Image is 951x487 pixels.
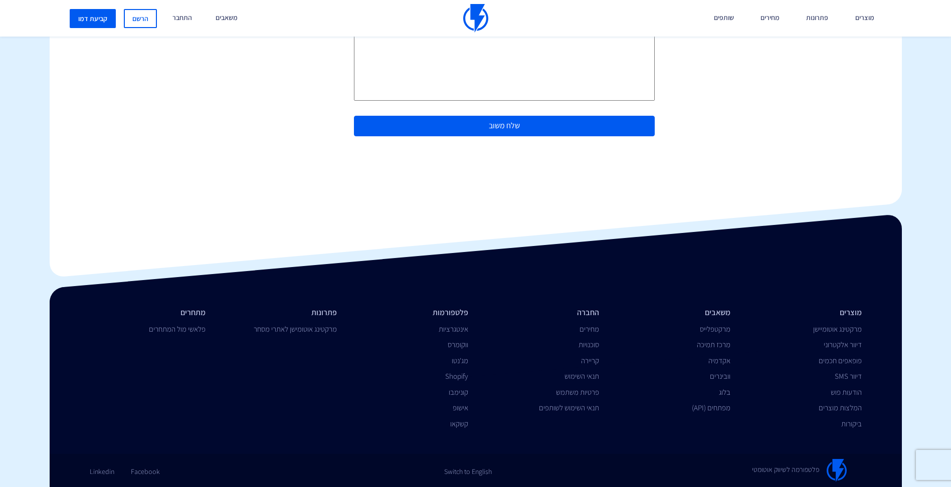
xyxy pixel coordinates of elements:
[614,307,730,319] li: משאבים
[708,356,730,365] a: אקדמיה
[819,403,862,412] a: המלצות מוצרים
[824,340,862,349] a: דיוור אלקטרוני
[579,340,599,349] a: סוכנויות
[719,387,730,397] a: בלוג
[352,307,468,319] li: פלטפורמות
[254,324,337,334] a: מרקטינג אוטומישן לאתרי מסחר
[445,371,468,381] a: Shopify
[452,356,468,365] a: מג'נטו
[539,403,599,412] a: תנאי השימוש לשותפים
[448,340,468,349] a: ווקומרס
[70,9,116,28] a: קביעת דמו
[483,307,600,319] li: החברה
[697,340,730,349] a: מרכז תמיכה
[450,419,468,428] a: קשקאו
[692,403,730,412] a: מפתחים (API)
[752,459,847,482] a: פלטפורמה לשיווק אוטומטי
[453,403,468,412] a: אישופ
[581,356,599,365] a: קריירה
[745,307,862,319] li: מוצרים
[700,324,730,334] a: מרקטפלייס
[813,324,862,334] a: מרקטינג אוטומיישן
[221,307,337,319] li: פתרונות
[835,371,862,381] a: דיוור SMS
[354,116,655,136] button: שלח משוב
[710,371,730,381] a: וובינרים
[831,387,862,397] a: הודעות פוש
[444,459,492,476] a: Switch to English
[90,307,206,319] li: מתחרים
[449,387,468,397] a: קונימבו
[131,459,160,476] a: Facebook
[439,324,468,334] a: אינטגרציות
[149,324,206,334] a: פלאשי מול המתחרים
[90,459,114,476] a: Linkedin
[556,387,599,397] a: פרטיות משתמש
[819,356,862,365] a: פופאפים חכמים
[580,324,599,334] a: מחירים
[841,419,862,428] a: ביקורות
[564,371,599,381] a: תנאי השימוש
[827,459,847,482] img: Flashy
[124,9,157,28] a: הרשם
